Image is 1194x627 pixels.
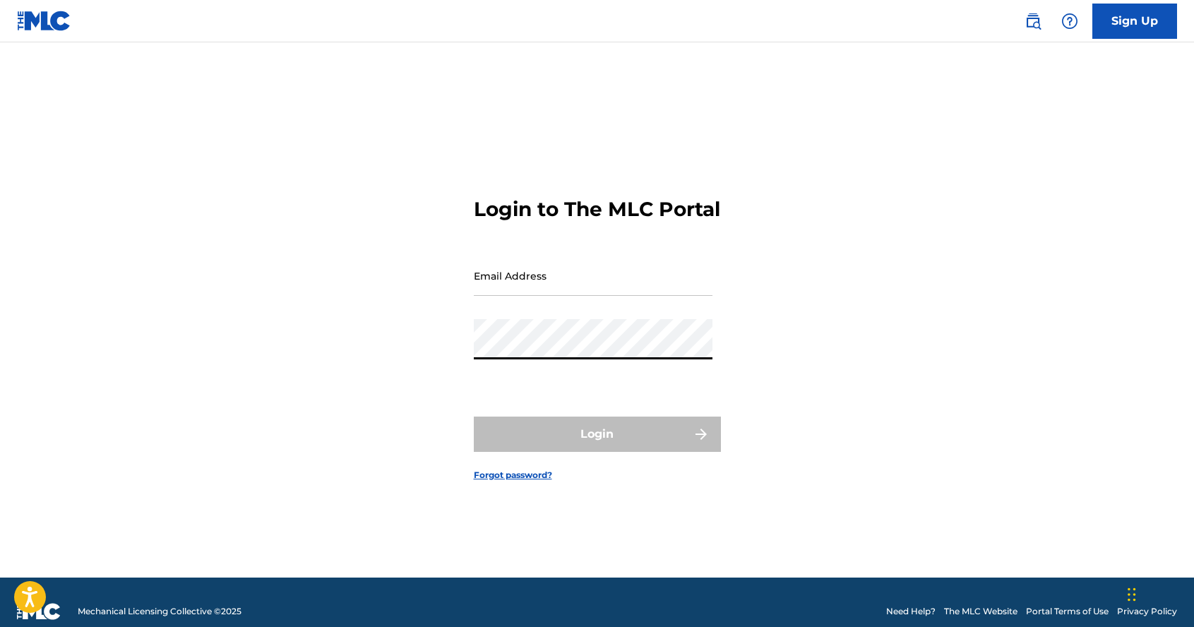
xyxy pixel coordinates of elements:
a: The MLC Website [944,605,1017,618]
img: MLC Logo [17,11,71,31]
a: Privacy Policy [1117,605,1177,618]
a: Forgot password? [474,469,552,482]
div: Help [1056,7,1084,35]
img: search [1025,13,1041,30]
a: Need Help? [886,605,936,618]
a: Portal Terms of Use [1026,605,1109,618]
a: Public Search [1019,7,1047,35]
img: logo [17,603,61,620]
img: help [1061,13,1078,30]
a: Sign Up [1092,4,1177,39]
h3: Login to The MLC Portal [474,197,720,222]
iframe: Chat Widget [1123,559,1194,627]
span: Mechanical Licensing Collective © 2025 [78,605,241,618]
div: Drag [1128,573,1136,616]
